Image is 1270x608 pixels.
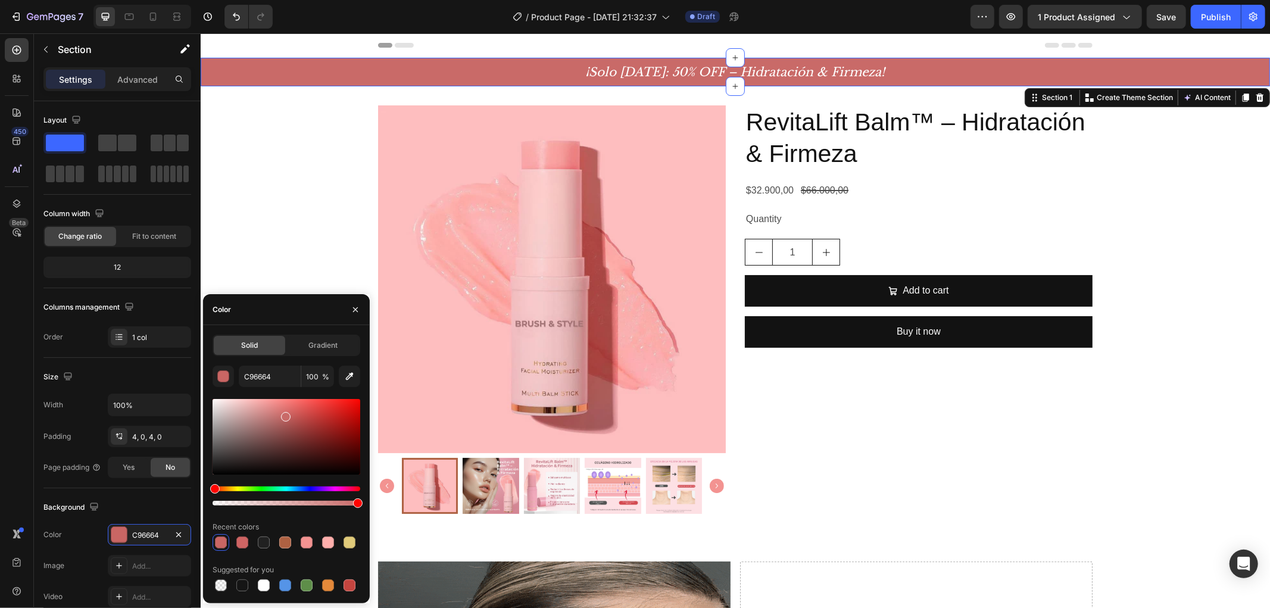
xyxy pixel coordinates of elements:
div: Image [43,560,64,571]
div: $66.000,00 [599,148,649,167]
div: Column width [43,206,107,222]
div: Order [43,332,63,342]
h2: RevitaLift Balm™ – Hidratación & Firmeza [544,72,892,138]
div: Hue [213,487,360,491]
div: Section 1 [839,59,874,70]
input: quantity [572,206,612,232]
input: Eg: FFFFFF [239,366,301,387]
iframe: Design area [201,33,1270,608]
span: No [166,462,175,473]
button: Save [1147,5,1186,29]
p: Create Theme Section [896,59,972,70]
div: Recent colors [213,522,259,532]
div: Color [213,304,231,315]
button: Publish [1191,5,1241,29]
div: Add to cart [702,249,748,266]
button: Carousel Next Arrow [509,445,523,460]
div: 1 col [132,332,188,343]
div: Layout [43,113,83,129]
div: 450 [11,127,29,136]
div: Beta [9,218,29,227]
span: % [322,372,329,382]
span: / [526,11,529,23]
button: Buy it now [544,283,892,314]
div: Suggested for you [213,565,274,575]
div: Buy it now [696,290,740,307]
span: Change ratio [59,231,102,242]
div: Columns management [43,300,136,316]
div: 12 [46,259,189,276]
button: 1 product assigned [1028,5,1142,29]
span: Save [1157,12,1177,22]
div: Color [43,529,62,540]
span: Product Page - [DATE] 21:32:37 [531,11,657,23]
button: Carousel Back Arrow [179,445,194,460]
p: Section [58,42,155,57]
button: AI Content [980,57,1032,71]
span: 1 product assigned [1038,11,1115,23]
input: Auto [108,394,191,416]
span: Draft [697,11,715,22]
span: Solid [241,340,258,351]
button: Add to cart [544,242,892,273]
p: Advanced [117,73,158,86]
div: 4, 0, 4, 0 [132,432,188,442]
div: Quantity [544,176,892,196]
span: Yes [123,462,135,473]
div: Video [43,591,63,602]
div: C96664 [132,530,167,541]
div: Add... [132,592,188,603]
div: Page padding [43,462,101,473]
div: Publish [1201,11,1231,23]
p: Settings [59,73,92,86]
div: Open Intercom Messenger [1230,550,1258,578]
button: decrement [545,206,572,232]
div: Add... [132,561,188,572]
div: Background [43,500,101,516]
button: increment [612,206,639,232]
div: Size [43,369,75,385]
span: Fit to content [132,231,176,242]
p: 7 [78,10,83,24]
div: Padding [43,431,71,442]
span: Gradient [308,340,338,351]
button: 7 [5,5,89,29]
div: Width [43,400,63,410]
div: Undo/Redo [224,5,273,29]
div: $32.900,00 [544,148,594,167]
